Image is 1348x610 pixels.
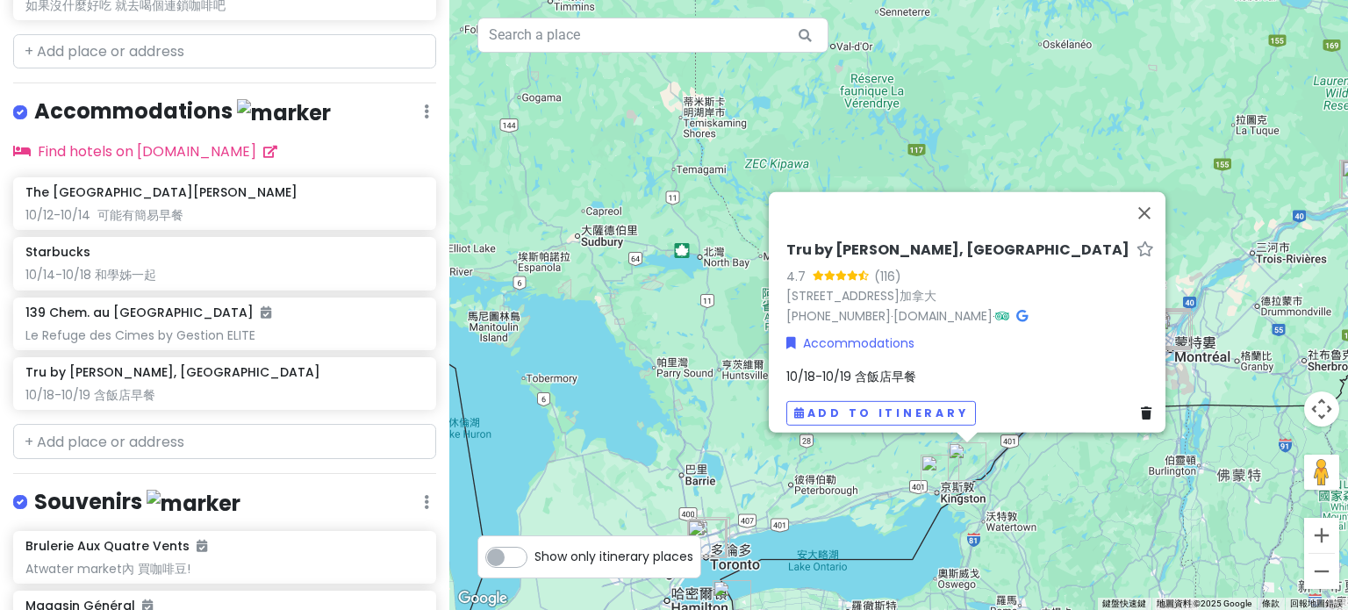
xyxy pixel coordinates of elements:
[1152,310,1191,348] div: La Chilenita
[13,424,436,459] input: + Add place or address
[34,488,240,517] h4: Souvenirs
[1157,599,1251,608] span: 地圖資料 ©2025 Google
[1123,191,1165,233] button: 關閉
[25,305,271,320] h6: 139 Chem. au [GEOGRAPHIC_DATA]
[1304,391,1339,427] button: 地圖攝影機控制項
[25,267,423,283] div: 10/14-10/18 和學姊一起
[25,207,423,223] div: 10/12-10/14 可能有簡易早餐
[25,244,90,260] h6: Starbucks
[921,455,959,493] div: Pan Chancho Bakery & Café
[786,287,936,305] a: [STREET_ADDRESS]加拿大
[1016,309,1028,321] i: Google Maps
[1152,308,1191,347] div: bbagels
[237,99,331,126] img: marker
[692,517,730,556] div: Tropical Joes
[893,306,993,324] a: [DOMAIN_NAME]
[687,520,726,558] div: The Clarence Park
[147,490,240,517] img: marker
[786,240,1129,259] h6: Tru by [PERSON_NAME], [GEOGRAPHIC_DATA]
[534,547,693,566] span: Show only itinerary places
[1152,313,1191,352] div: Brulerie Aux Quatre Vents
[1304,455,1339,490] button: 將衣夾人拖曳到地圖上，就能開啟街景服務
[689,519,728,557] div: St. Lawrence Market
[688,520,727,558] div: Metro Toronto Convention Centre
[25,184,298,200] h6: The [GEOGRAPHIC_DATA][PERSON_NAME]
[25,364,320,380] h6: Tru by [PERSON_NAME], [GEOGRAPHIC_DATA]
[1290,599,1343,608] a: 回報地圖錯誤
[1151,309,1189,348] div: Fairmount Bagel
[948,442,986,481] div: Tru by Hilton Gananoque, ON
[477,18,828,53] input: Search a place
[25,561,423,577] div: Atwater market內 買咖啡豆!
[1262,599,1280,608] a: 條款 (在新分頁中開啟)
[786,266,813,285] div: 4.7
[25,538,207,554] h6: Brulerie Aux Quatre Vents
[786,333,914,352] a: Accommodations
[1141,403,1158,422] a: Delete place
[25,327,423,343] div: Le Refuge des Cimes by Gestion ELITE
[786,240,1158,326] div: · ·
[34,97,331,126] h4: Accommodations
[261,306,271,319] i: Added to itinerary
[197,540,207,552] i: Added to itinerary
[786,306,891,324] a: [PHONE_NUMBER]
[454,587,512,610] a: 在 Google 地圖上開啟這個區域 (開啟新視窗)
[786,400,976,426] button: Add to itinerary
[25,387,423,403] div: 10/18-10/19 含飯店早餐
[1102,598,1146,610] button: 鍵盤快速鍵
[13,141,277,161] a: Find hotels on [DOMAIN_NAME]
[995,309,1009,321] i: Tripadvisor
[1154,311,1193,349] div: Magasin Général
[1152,309,1191,348] div: Épicerie Basta
[874,266,901,285] div: (116)
[1304,554,1339,589] button: 縮小
[1136,240,1154,259] a: Star place
[1304,518,1339,553] button: 放大
[1152,312,1191,350] div: Dunn's Famous
[13,34,436,69] input: + Add place or address
[454,587,512,610] img: Google
[786,368,916,385] span: 10/18-10/19 含飯店早餐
